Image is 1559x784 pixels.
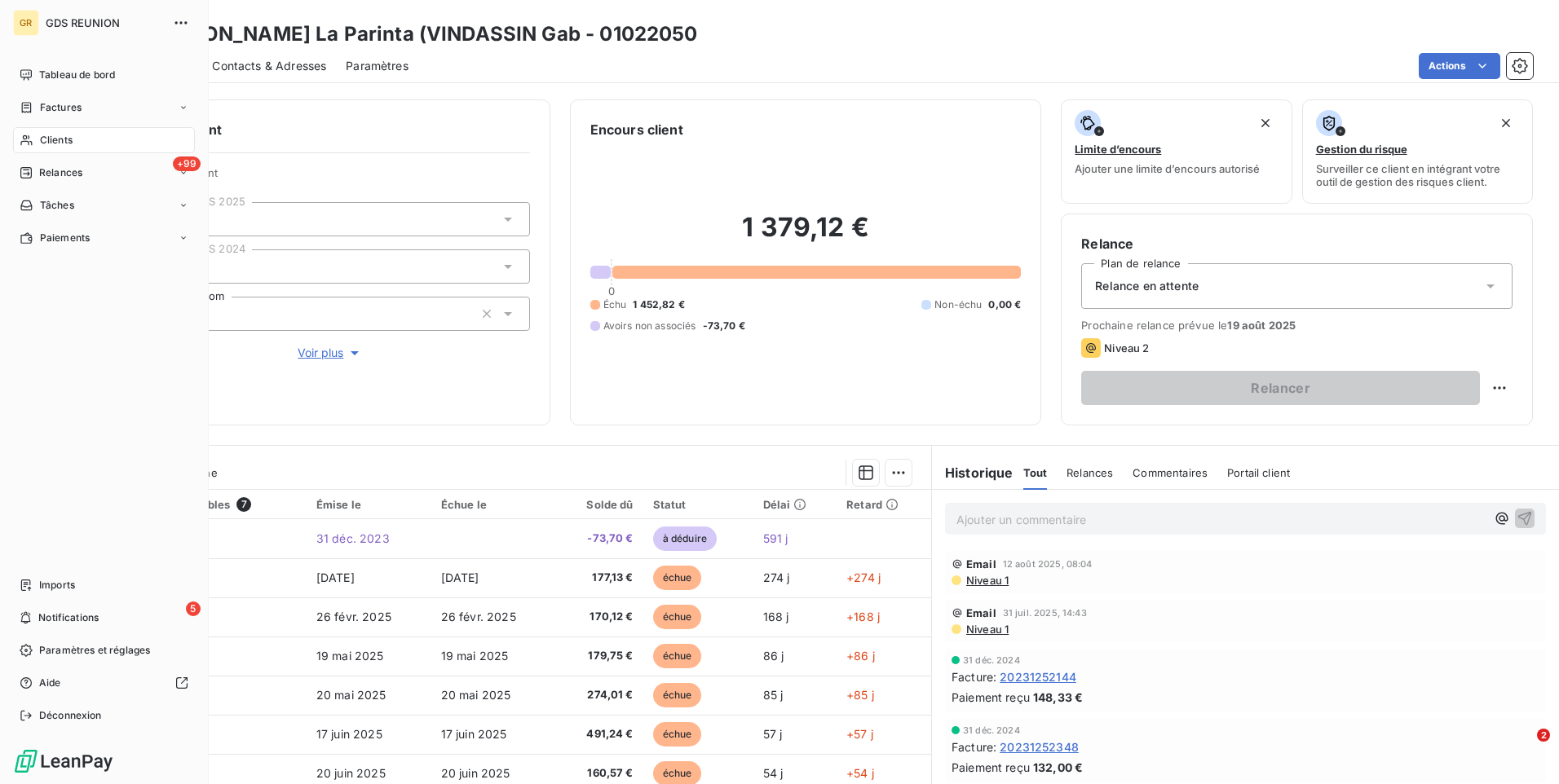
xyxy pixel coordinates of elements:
span: Surveiller ce client en intégrant votre outil de gestion des risques client. [1316,162,1519,188]
a: Paiements [13,225,195,251]
span: Ajouter une limite d’encours autorisé [1075,162,1260,175]
span: 274,01 € [566,687,634,703]
span: 26 févr. 2025 [441,610,516,623]
span: 491,24 € [566,726,634,742]
span: +168 j [846,610,880,623]
span: 177,13 € [566,570,634,586]
img: Logo LeanPay [13,748,114,774]
h6: Informations client [99,120,530,139]
div: Pièces comptables [129,497,297,512]
span: 168 j [763,610,789,623]
span: GDS REUNION [46,16,163,29]
span: 12 août 2025, 08:04 [1003,559,1093,569]
span: Clients [40,133,73,148]
span: Relances [39,165,82,180]
span: 1 452,82 € [633,297,685,312]
span: 0 [608,284,615,297]
span: échue [653,683,702,707]
button: Limite d’encoursAjouter une limite d’encours autorisé [1061,99,1292,204]
span: 591 j [763,531,788,545]
div: Solde dû [566,498,634,511]
span: +86 j [846,649,875,663]
span: Factures [40,100,82,115]
span: Limite d’encours [1075,143,1161,156]
h2: 1 379,12 € [590,211,1022,260]
span: 54 j [763,766,784,780]
span: 0,00 € [988,297,1021,312]
a: Tableau de bord [13,62,195,88]
button: Voir plus [131,344,530,362]
span: 160,57 € [566,765,634,782]
div: GR [13,10,39,36]
span: 20 juin 2025 [316,766,386,780]
span: Aide [39,676,61,690]
span: 274 j [763,570,790,584]
span: Prochaine relance prévue le [1081,319,1513,332]
span: -73,70 € [703,319,745,333]
span: échue [653,722,702,747]
span: Portail client [1227,466,1290,479]
a: Clients [13,127,195,153]
span: Paiements [40,231,90,245]
span: 85 j [763,688,784,702]
span: +99 [173,156,201,171]
span: à déduire [653,526,717,551]
span: 17 juin 2025 [316,727,382,741]
h6: Relance [1081,234,1513,253]
span: 20 mai 2025 [316,688,386,702]
div: Statut [653,498,744,511]
span: Facture : [952,738,996,755]
span: 19 août 2025 [1227,319,1296,332]
button: Gestion du risqueSurveiller ce client en intégrant votre outil de gestion des risques client. [1302,99,1533,204]
iframe: Intercom live chat [1504,729,1543,768]
span: Non-échu [934,297,982,312]
span: -73,70 € [566,531,634,547]
span: 86 j [763,649,784,663]
span: 31 déc. 2024 [963,655,1020,665]
span: Déconnexion [39,708,102,723]
a: +99Relances [13,160,195,186]
span: Tout [1023,466,1048,479]
span: échue [653,644,702,668]
span: Gestion du risque [1316,143,1407,156]
span: Paiement reçu [952,759,1030,776]
span: 20 juin 2025 [441,766,510,780]
a: Tâches [13,192,195,218]
span: 31 déc. 2024 [963,725,1020,735]
a: Paramètres et réglages [13,637,195,663]
h3: [PERSON_NAME] La Parinta (VINDASSIN Gab - 01022050 [144,20,698,49]
span: Tableau de bord [39,68,115,82]
span: Paramètres et réglages [39,643,150,658]
span: Tâches [40,198,74,213]
span: Paiement reçu [952,689,1030,706]
button: Actions [1419,53,1500,79]
span: 179,75 € [566,648,634,664]
span: échue [653,566,702,590]
span: 31 déc. 2023 [316,531,390,545]
span: Propriétés Client [131,166,530,189]
span: échue [653,605,702,629]
span: +54 j [846,766,874,780]
span: 20 mai 2025 [441,688,511,702]
span: 31 juil. 2025, 14:43 [1003,608,1087,618]
span: 2 [1537,729,1550,742]
span: 20231252144 [1000,668,1076,685]
span: Commentaires [1133,466,1208,479]
span: Niveau 1 [965,623,1009,636]
span: Paramètres [346,58,409,74]
span: Relances [1067,466,1113,479]
h6: Encours client [590,120,683,139]
span: Email [966,557,996,570]
span: 132,00 € [1033,759,1083,776]
span: 170,12 € [566,609,634,625]
span: 7 [236,497,251,512]
a: Imports [13,572,195,598]
div: Émise le [316,498,422,511]
span: 19 mai 2025 [441,649,509,663]
span: Avoirs non associés [603,319,696,333]
div: Délai [763,498,828,511]
span: 57 j [763,727,783,741]
button: Relancer [1081,371,1480,405]
span: +85 j [846,688,874,702]
span: Niveau 2 [1104,341,1149,355]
